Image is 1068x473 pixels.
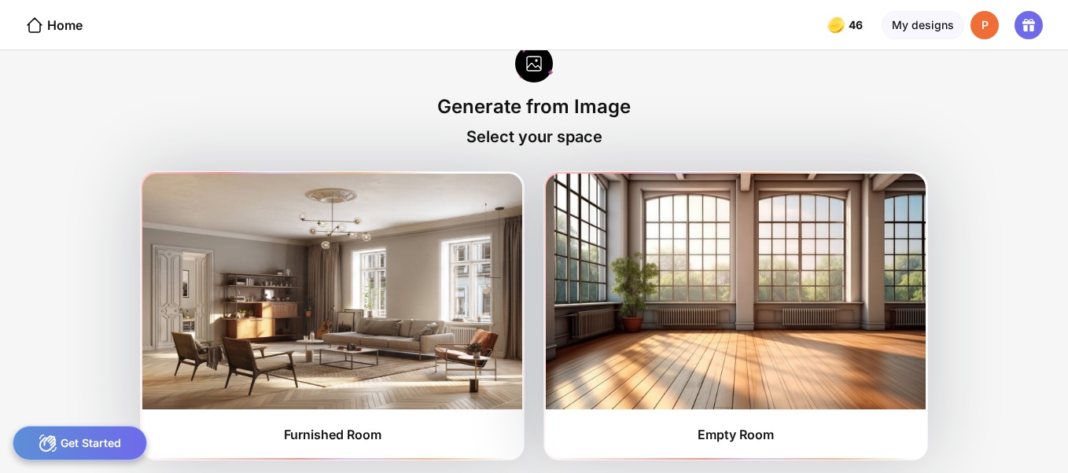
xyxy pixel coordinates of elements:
div: Get Started [13,426,147,460]
img: furnishedRoom2.jpg [546,174,926,409]
div: My designs [882,11,964,39]
img: furnishedRoom1.jpg [142,174,522,409]
span: 46 [849,19,866,31]
div: P [970,11,999,39]
div: Furnished Room [284,427,381,442]
div: Home [25,16,83,35]
div: Empty Room [698,427,774,442]
div: Select your space [466,127,602,146]
div: Generate from Image [437,95,631,118]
